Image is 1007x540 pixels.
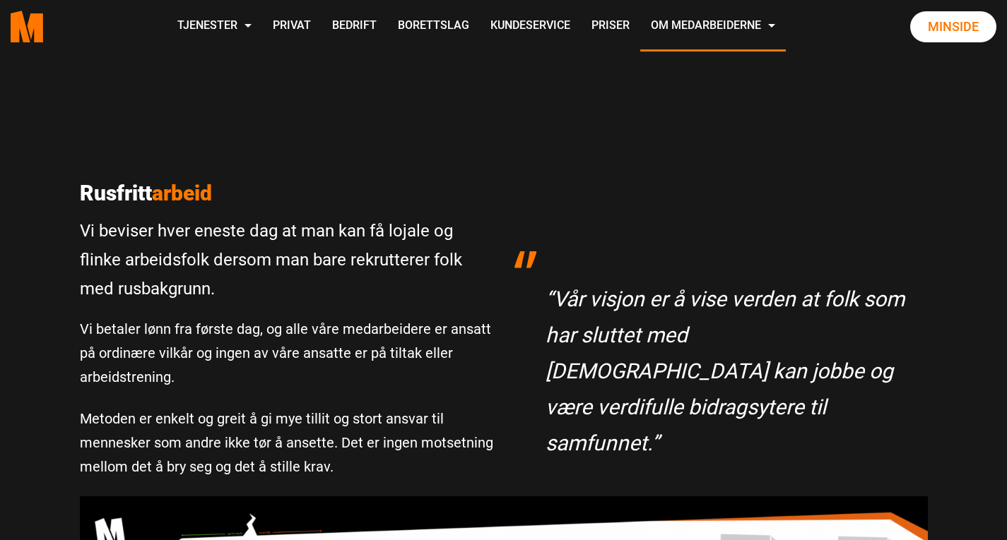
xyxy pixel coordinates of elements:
[640,1,786,52] a: Om Medarbeiderne
[80,407,493,479] p: Metoden er enkelt og greit å gi mye tillit og stort ansvar til mennesker som andre ikke tør å ans...
[581,1,640,52] a: Priser
[80,317,493,389] p: Vi betaler lønn fra første dag, og alle våre medarbeidere er ansatt på ordinære vilkår og ingen a...
[80,217,493,303] p: Vi beviser hver eneste dag at man kan få lojale og flinke arbeidsfolk dersom man bare rekrutterer...
[387,1,480,52] a: Borettslag
[262,1,322,52] a: Privat
[167,1,262,52] a: Tjenester
[322,1,387,52] a: Bedrift
[152,181,212,205] span: arbeid
[546,281,914,461] p: “Vår visjon er å vise verden at folk som har sluttet med [DEMOGRAPHIC_DATA] kan jobbe og være ver...
[910,11,996,42] a: Minside
[480,1,581,52] a: Kundeservice
[80,181,493,206] p: Rusfritt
